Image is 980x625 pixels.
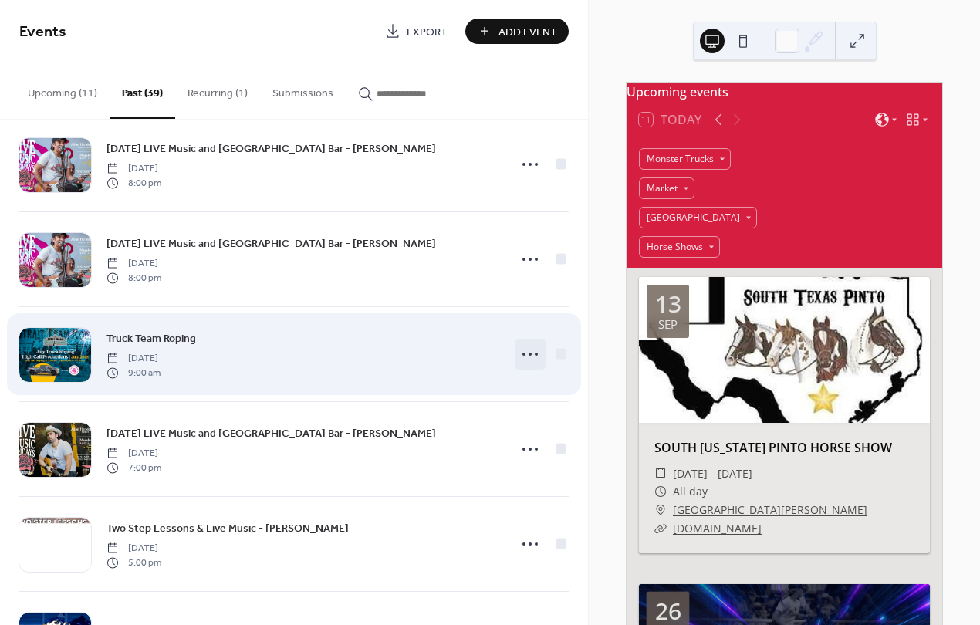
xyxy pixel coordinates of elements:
[15,62,110,117] button: Upcoming (11)
[673,482,708,501] span: All day
[106,424,436,442] a: [DATE] LIVE Music and [GEOGRAPHIC_DATA] Bar - [PERSON_NAME]
[673,465,752,483] span: [DATE] - [DATE]
[465,19,569,44] button: Add Event
[260,62,346,117] button: Submissions
[654,439,892,456] a: SOUTH [US_STATE] PINTO HORSE SHOW
[175,62,260,117] button: Recurring (1)
[106,447,161,461] span: [DATE]
[407,24,448,40] span: Export
[673,501,867,519] a: [GEOGRAPHIC_DATA][PERSON_NAME]
[654,482,667,501] div: ​
[106,271,161,285] span: 8:00 pm
[654,501,667,519] div: ​
[106,140,436,157] a: [DATE] LIVE Music and [GEOGRAPHIC_DATA] Bar - [PERSON_NAME]
[106,366,161,380] span: 9:00 am
[654,465,667,483] div: ​
[110,62,175,119] button: Past (39)
[106,352,161,366] span: [DATE]
[655,600,681,623] div: 26
[654,519,667,538] div: ​
[106,236,436,252] span: [DATE] LIVE Music and [GEOGRAPHIC_DATA] Bar - [PERSON_NAME]
[106,461,161,475] span: 7:00 pm
[673,521,762,535] a: [DOMAIN_NAME]
[106,519,349,537] a: Two Step Lessons & Live Music - [PERSON_NAME]
[655,292,681,316] div: 13
[106,235,436,252] a: [DATE] LIVE Music and [GEOGRAPHIC_DATA] Bar - [PERSON_NAME]
[19,17,66,47] span: Events
[658,319,678,330] div: Sep
[106,426,436,442] span: [DATE] LIVE Music and [GEOGRAPHIC_DATA] Bar - [PERSON_NAME]
[106,542,161,556] span: [DATE]
[106,162,161,176] span: [DATE]
[627,83,942,101] div: Upcoming events
[106,176,161,190] span: 8:00 pm
[106,331,196,347] span: Truck Team Roping
[106,329,196,347] a: Truck Team Roping
[373,19,459,44] a: Export
[106,556,161,569] span: 5:00 pm
[106,257,161,271] span: [DATE]
[106,141,436,157] span: [DATE] LIVE Music and [GEOGRAPHIC_DATA] Bar - [PERSON_NAME]
[106,521,349,537] span: Two Step Lessons & Live Music - [PERSON_NAME]
[498,24,557,40] span: Add Event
